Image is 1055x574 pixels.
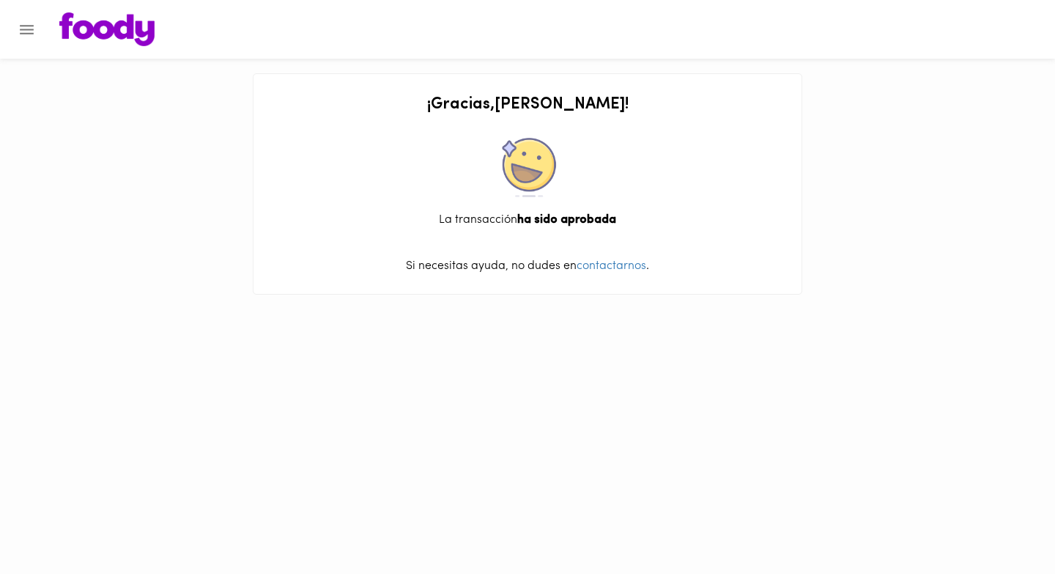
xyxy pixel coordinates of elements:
a: contactarnos [577,260,646,272]
p: Si necesitas ayuda, no dudes en . [268,258,787,275]
img: approved.png [498,138,557,197]
button: Menu [9,12,45,48]
b: ha sido aprobada [517,214,616,226]
img: logo.png [59,12,155,46]
div: La transacción [268,212,787,229]
h2: ¡ Gracias , [PERSON_NAME] ! [268,96,787,114]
